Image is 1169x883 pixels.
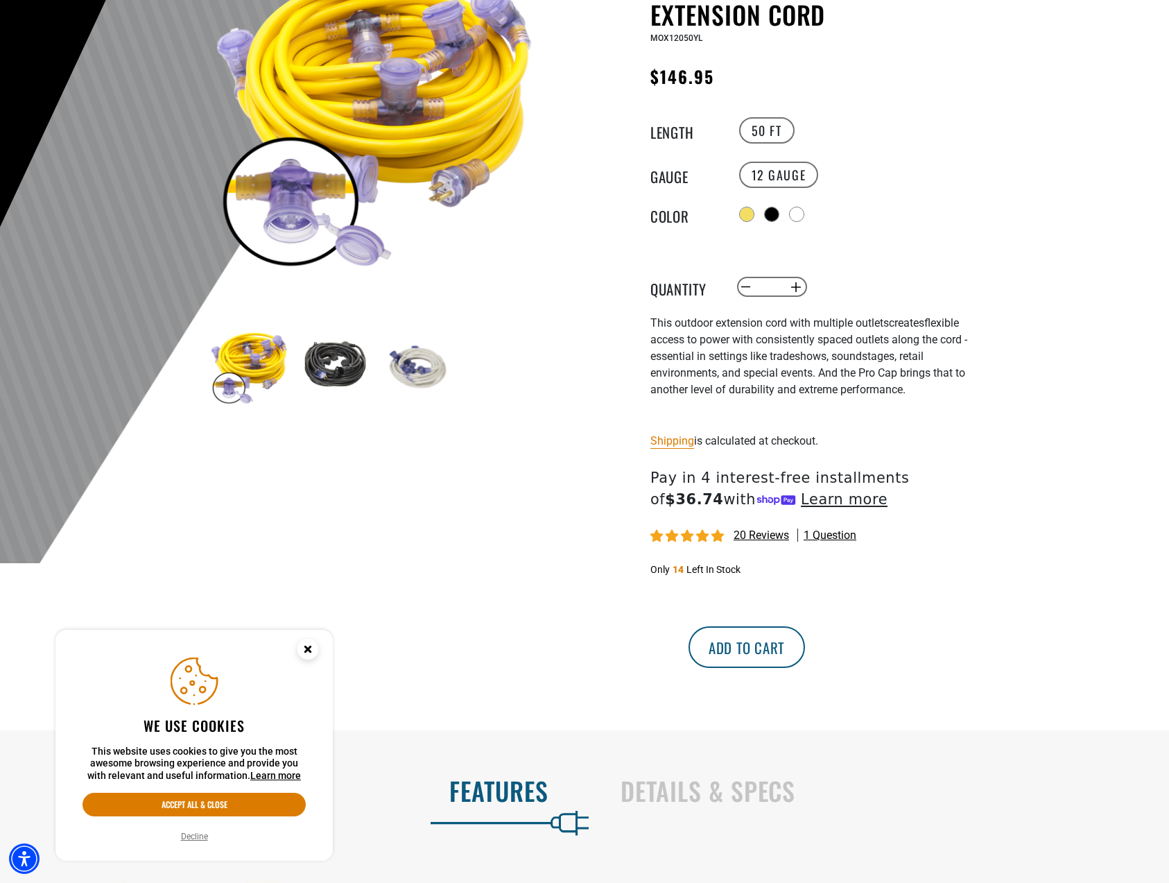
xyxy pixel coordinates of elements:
span: 4.80 stars [650,530,727,543]
span: 14 [673,564,684,575]
a: Shipping [650,434,694,447]
button: Add to cart [689,626,805,668]
img: black [293,326,374,406]
span: This outdoor extension cord with multiple outlets [650,316,889,329]
span: Only [650,564,670,575]
button: Accept all & close [83,793,306,816]
p: This website uses cookies to give you the most awesome browsing experience and provide you with r... [83,746,306,782]
legend: Length [650,121,720,139]
img: white [377,326,458,406]
label: Quantity [650,278,720,296]
h2: Features [29,776,548,805]
label: 12 GAUGE [739,162,819,188]
h2: We use cookies [83,717,306,735]
button: Close this option [283,630,333,673]
p: flexible access to power with consistently spaced outlets along the cord - essential in settings ... [650,315,990,398]
span: $146.95 [650,64,715,89]
h2: Details & Specs [621,776,1140,805]
label: 50 FT [739,117,795,144]
span: creates [889,316,924,329]
div: Accessibility Menu [9,843,40,874]
div: is calculated at checkout. [650,431,990,450]
button: Decline [177,830,212,843]
img: yellow [209,326,290,406]
span: 20 reviews [734,529,789,542]
span: MOX12050YL [650,33,702,43]
span: Left In Stock [686,564,741,575]
a: This website uses cookies to give you the most awesome browsing experience and provide you with r... [250,770,301,781]
legend: Color [650,205,720,223]
legend: Gauge [650,166,720,184]
aside: Cookie Consent [55,630,333,861]
span: 1 question [804,528,856,543]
